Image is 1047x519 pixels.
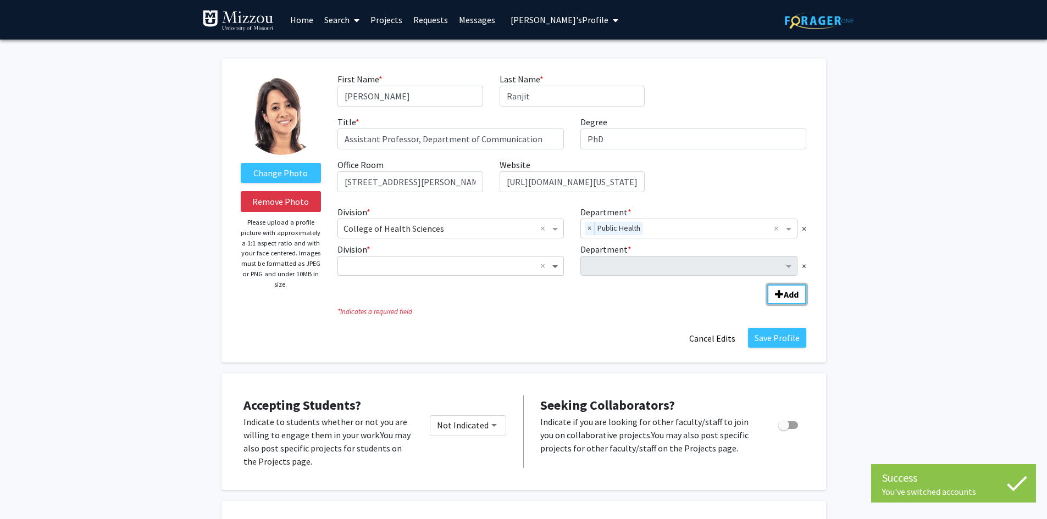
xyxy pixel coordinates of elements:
a: Home [285,1,319,39]
label: Website [500,158,530,171]
i: Indicates a required field [337,306,806,317]
span: Clear all [540,259,550,272]
span: × [802,222,806,235]
b: Add [784,289,799,300]
span: [PERSON_NAME]'s Profile [511,14,608,25]
a: Messages [453,1,501,39]
div: Toggle [430,415,507,436]
span: Clear all [540,222,550,235]
span: × [802,259,806,272]
ng-select: Division [337,256,564,276]
span: Public Health [595,222,643,235]
span: Not Indicated [437,420,489,431]
iframe: Chat [8,470,47,511]
img: ForagerOne Logo [785,12,854,29]
div: Division [329,205,572,238]
div: Success [882,470,1025,486]
ng-select: Department [580,219,798,238]
button: Save Profile [748,328,806,348]
label: Title [337,115,359,129]
label: First Name [337,72,383,86]
a: Requests [408,1,453,39]
div: Toggle [774,415,804,432]
span: Seeking Collaborators? [540,397,675,414]
a: Search [319,1,365,39]
div: Department [572,205,815,238]
mat-select: Would you like to permit student requests? [430,415,507,436]
p: Please upload a profile picture with approximately a 1:1 aspect ratio and with your face centered... [241,217,322,289]
label: Degree [580,115,607,129]
span: Accepting Students? [243,397,361,414]
img: University of Missouri Logo [202,10,274,32]
div: Department [572,243,815,276]
ng-select: Department [580,256,798,276]
button: Cancel Edits [682,328,743,349]
label: Office Room [337,158,384,171]
span: Clear all [774,222,783,235]
button: Add Division/Department [767,284,806,304]
p: Indicate if you are looking for other faculty/staff to join you on collaborative projects. You ma... [540,415,757,455]
label: Last Name [500,72,544,86]
ng-select: Division [337,219,564,238]
p: Indicate to students whether or not you are willing to engage them in your work. You may also pos... [243,415,413,468]
div: You've switched accounts [882,486,1025,497]
label: ChangeProfile Picture [241,163,322,183]
span: × [585,222,595,235]
div: Division [329,243,572,276]
a: Projects [365,1,408,39]
button: Remove Photo [241,191,322,212]
img: Profile Picture [241,72,323,155]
